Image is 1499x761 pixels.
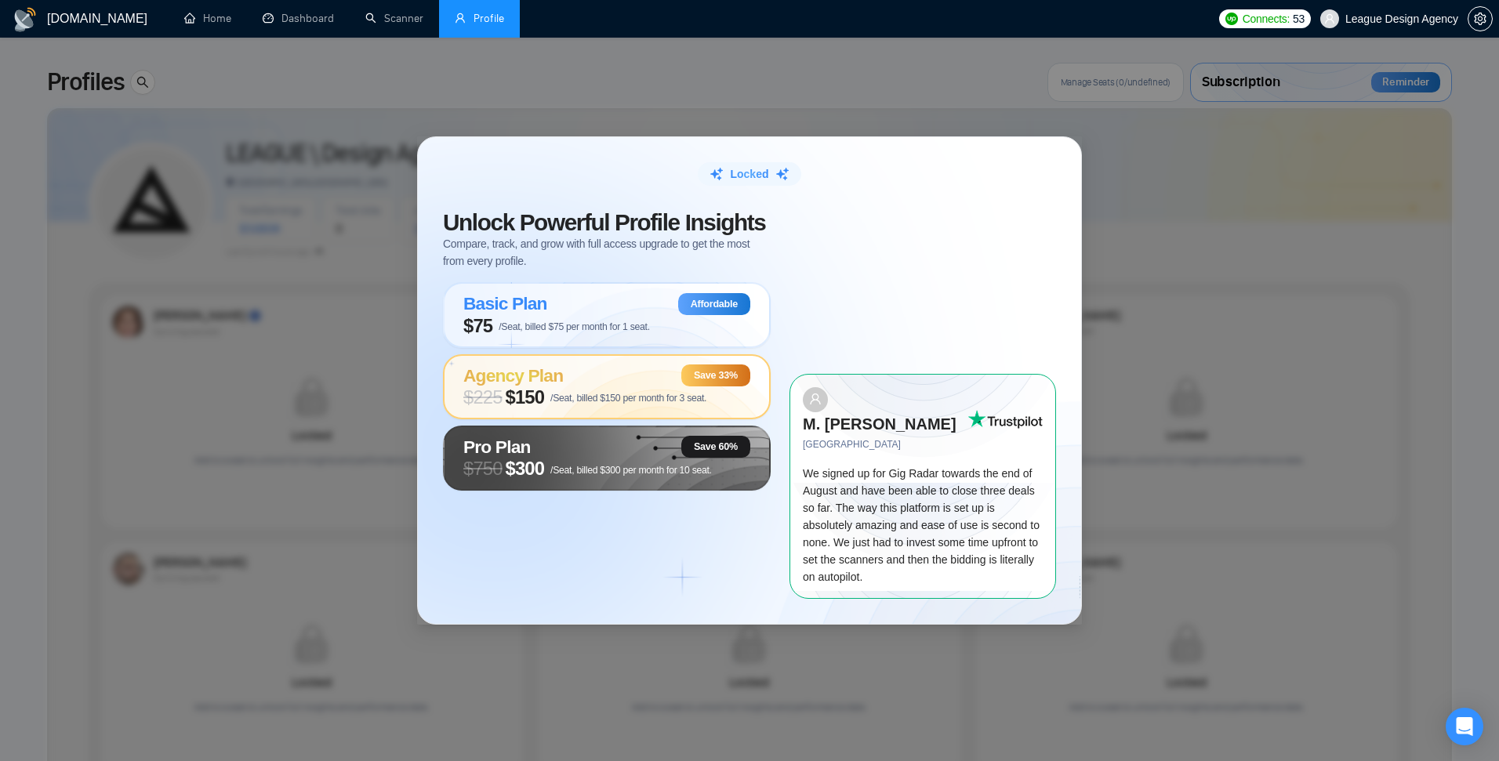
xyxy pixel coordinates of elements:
[550,465,712,476] span: /Seat, billed $300 per month for 10 seat.
[499,321,650,332] span: /Seat, billed $75 per month for 1 seat.
[809,393,822,405] span: user
[474,12,504,25] span: Profile
[263,12,334,25] a: dashboardDashboard
[13,7,38,32] img: logo
[694,369,738,382] span: Save 33%
[1468,13,1493,25] a: setting
[463,365,563,386] span: Agency Plan
[803,415,956,433] strong: M. [PERSON_NAME]
[730,165,768,183] span: Locked
[803,467,1040,583] span: We signed up for Gig Radar towards the end of August and have been able to close three deals so f...
[1293,10,1305,27] span: 53
[463,386,503,408] span: $ 225
[463,293,547,313] span: Basic Plan
[463,315,492,337] span: $75
[967,410,1043,429] img: Trust Pilot
[1225,13,1238,25] img: upwork-logo.png
[443,235,771,270] span: Compare, track, and grow with full access upgrade to get the most from every profile.
[184,12,231,25] a: homeHome
[463,458,503,480] span: $ 750
[506,458,545,480] span: $300
[775,167,789,181] img: sparkle
[1468,6,1493,31] button: setting
[694,440,738,453] span: Save 60%
[463,437,531,457] span: Pro Plan
[1324,13,1335,24] span: user
[443,209,765,235] span: Unlock Insights
[365,12,423,25] a: searchScanner
[520,209,680,235] span: Powerful Profile
[455,13,466,24] span: user
[506,386,545,408] span: $150
[1468,13,1492,25] span: setting
[1243,10,1290,27] span: Connects:
[803,437,967,452] span: [GEOGRAPHIC_DATA]
[550,393,706,404] span: /Seat, billed $150 per month for 3 seat.
[1446,708,1483,745] div: Open Intercom Messenger
[691,298,738,310] span: Affordable
[710,167,724,181] img: sparkle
